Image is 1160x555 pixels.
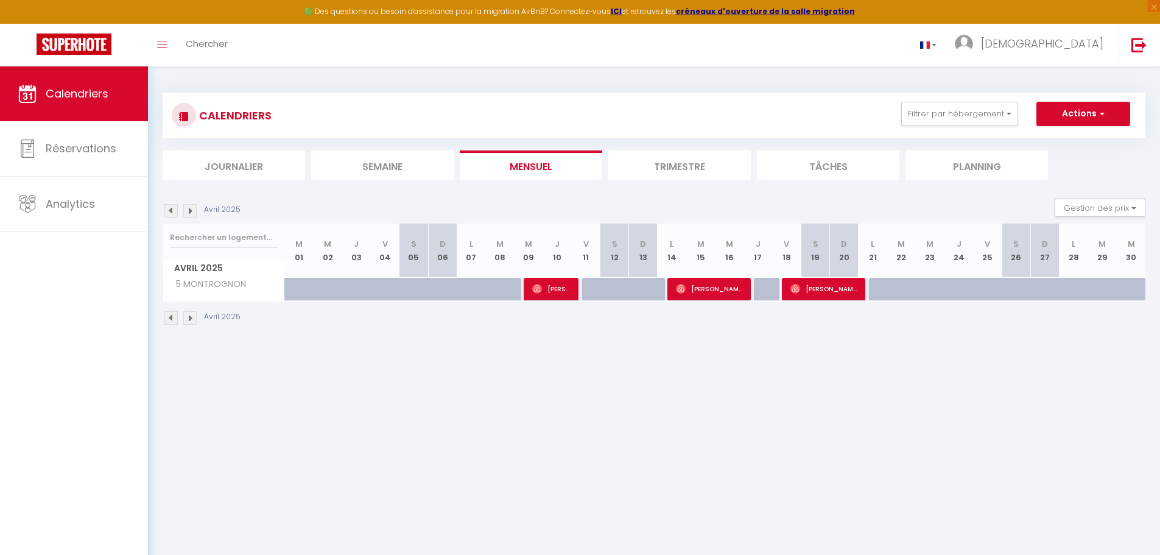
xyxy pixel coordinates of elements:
abbr: S [612,238,617,250]
th: 17 [743,224,772,278]
button: Actions [1036,102,1130,126]
th: 28 [1059,224,1088,278]
span: Calendriers [46,86,108,101]
abbr: M [324,238,331,250]
p: Avril 2025 [204,311,241,323]
abbr: M [525,238,532,250]
abbr: D [440,238,446,250]
th: 26 [1002,224,1030,278]
li: Mensuel [460,150,602,180]
a: ... [DEMOGRAPHIC_DATA] [946,24,1119,66]
p: Avril 2025 [204,204,241,216]
abbr: L [871,238,874,250]
th: 07 [457,224,485,278]
abbr: V [382,238,388,250]
span: [PERSON_NAME] [676,277,743,300]
button: Ouvrir le widget de chat LiveChat [10,5,46,41]
th: 04 [371,224,399,278]
th: 09 [514,224,543,278]
th: 22 [887,224,916,278]
li: Semaine [311,150,454,180]
span: [PERSON_NAME] [532,277,571,300]
th: 29 [1088,224,1117,278]
th: 06 [428,224,457,278]
th: 01 [285,224,314,278]
span: 5 MONTROGNON [165,278,249,291]
th: 03 [342,224,371,278]
th: 27 [1030,224,1059,278]
abbr: M [295,238,303,250]
span: Réservations [46,141,116,156]
th: 20 [830,224,859,278]
th: 02 [314,224,342,278]
img: Super Booking [37,34,111,55]
abbr: S [1013,238,1019,250]
abbr: J [756,238,761,250]
li: Journalier [163,150,305,180]
th: 10 [543,224,571,278]
th: 12 [600,224,629,278]
abbr: M [1098,238,1106,250]
th: 11 [572,224,600,278]
abbr: J [555,238,560,250]
abbr: S [813,238,818,250]
li: Tâches [757,150,899,180]
abbr: D [1042,238,1048,250]
abbr: M [926,238,933,250]
abbr: V [583,238,589,250]
th: 30 [1117,224,1145,278]
li: Planning [905,150,1048,180]
th: 05 [399,224,428,278]
abbr: M [496,238,504,250]
th: 15 [686,224,715,278]
span: Avril 2025 [163,260,284,277]
th: 19 [801,224,829,278]
abbr: M [697,238,705,250]
abbr: M [726,238,733,250]
span: Chercher [186,37,228,50]
th: 24 [944,224,973,278]
li: Trimestre [608,150,751,180]
abbr: D [640,238,646,250]
th: 16 [715,224,743,278]
abbr: L [1072,238,1075,250]
abbr: J [957,238,961,250]
abbr: S [411,238,417,250]
h3: CALENDRIERS [196,102,272,129]
button: Filtrer par hébergement [901,102,1018,126]
th: 13 [629,224,658,278]
th: 23 [916,224,944,278]
th: 25 [973,224,1002,278]
span: Analytics [46,196,95,211]
input: Rechercher un logement... [170,227,278,249]
a: créneaux d'ouverture de la salle migration [676,6,855,16]
a: Chercher [177,24,237,66]
abbr: V [784,238,789,250]
span: [DEMOGRAPHIC_DATA] [981,36,1103,51]
abbr: V [985,238,990,250]
img: logout [1131,37,1147,52]
span: [PERSON_NAME] [790,277,857,300]
img: ... [955,35,973,53]
th: 14 [658,224,686,278]
abbr: J [354,238,359,250]
abbr: M [898,238,905,250]
abbr: L [670,238,673,250]
abbr: L [469,238,473,250]
th: 08 [485,224,514,278]
button: Gestion des prix [1055,199,1145,217]
a: ICI [611,6,622,16]
abbr: D [841,238,847,250]
th: 21 [859,224,887,278]
abbr: M [1128,238,1135,250]
th: 18 [772,224,801,278]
